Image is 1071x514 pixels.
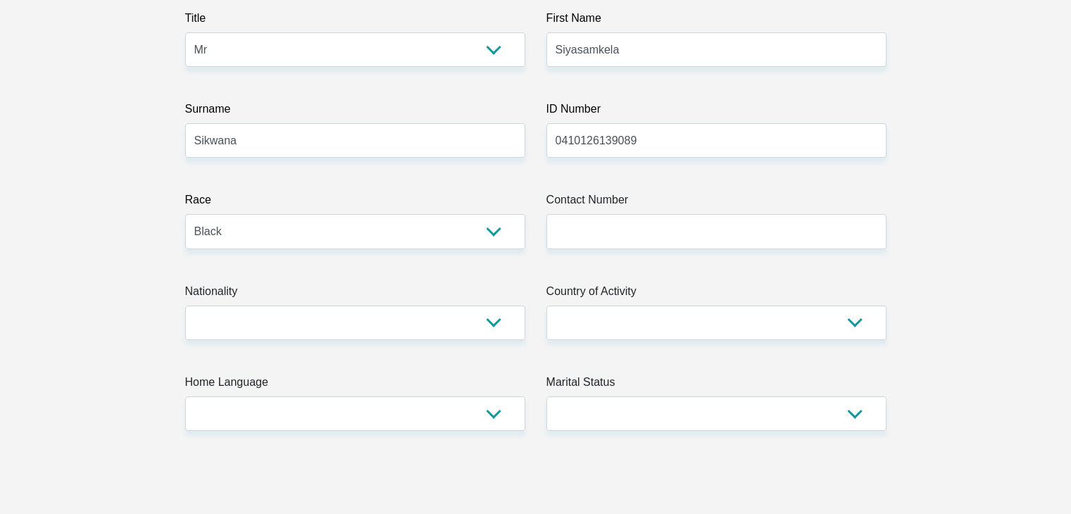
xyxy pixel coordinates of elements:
[546,192,887,214] label: Contact Number
[546,10,887,32] label: First Name
[185,101,525,123] label: Surname
[185,283,525,306] label: Nationality
[185,192,525,214] label: Race
[185,374,525,396] label: Home Language
[546,283,887,306] label: Country of Activity
[546,101,887,123] label: ID Number
[546,123,887,158] input: ID Number
[546,214,887,249] input: Contact Number
[185,10,525,32] label: Title
[546,374,887,396] label: Marital Status
[546,32,887,67] input: First Name
[185,123,525,158] input: Surname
